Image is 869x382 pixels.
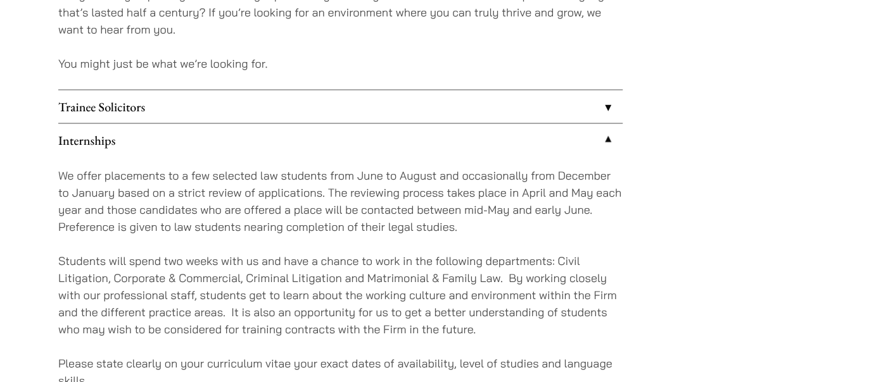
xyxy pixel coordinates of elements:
p: Students will spend two weeks with us and have a chance to work in the following departments: Civ... [58,252,623,337]
a: Trainee Solicitors [58,90,623,123]
a: Internships [58,123,623,156]
p: We offer placements to a few selected law students from June to August and occasionally from Dece... [58,166,623,235]
p: You might just be what we’re looking for. [58,55,623,72]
